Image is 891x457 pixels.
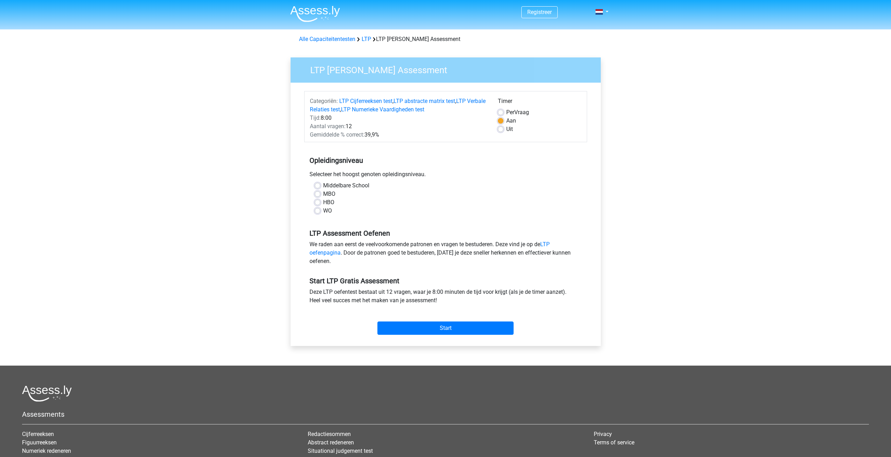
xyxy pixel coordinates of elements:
a: Redactiesommen [308,431,351,437]
h5: LTP Assessment Oefenen [309,229,582,237]
a: Situational judgement test [308,448,373,454]
span: Aantal vragen: [310,123,346,130]
div: 12 [305,122,493,131]
a: LTP Cijferreeksen test [339,98,392,104]
a: Abstract redeneren [308,439,354,446]
div: , , , [305,97,493,114]
span: Per [506,109,514,116]
label: Middelbare School [323,181,369,190]
a: Alle Capaciteitentesten [299,36,355,42]
a: Registreer [527,9,552,15]
span: Gemiddelde % correct: [310,131,364,138]
a: Numeriek redeneren [22,448,71,454]
h5: Opleidingsniveau [309,153,582,167]
a: LTP Numerieke Vaardigheden test [341,106,424,113]
a: LTP abstracte matrix test [394,98,455,104]
div: 8:00 [305,114,493,122]
img: Assessly logo [22,385,72,402]
input: Start [377,321,514,335]
div: LTP [PERSON_NAME] Assessment [296,35,595,43]
a: Terms of service [594,439,634,446]
img: Assessly [290,6,340,22]
label: HBO [323,198,334,207]
h5: Start LTP Gratis Assessment [309,277,582,285]
div: Deze LTP oefentest bestaat uit 12 vragen, waar je 8:00 minuten de tijd voor krijgt (als je de tim... [304,288,587,307]
a: Cijferreeksen [22,431,54,437]
label: Uit [506,125,513,133]
div: Selecteer het hoogst genoten opleidingsniveau. [304,170,587,181]
label: Vraag [506,108,529,117]
a: Privacy [594,431,612,437]
div: Timer [498,97,582,108]
span: Tijd: [310,115,321,121]
a: Figuurreeksen [22,439,57,446]
div: 39,9% [305,131,493,139]
div: We raden aan eerst de veelvoorkomende patronen en vragen te bestuderen. Deze vind je op de . Door... [304,240,587,268]
h3: LTP [PERSON_NAME] Assessment [302,62,596,76]
label: MBO [323,190,335,198]
span: Categoriën: [310,98,338,104]
label: Aan [506,117,516,125]
h5: Assessments [22,410,869,418]
a: LTP [362,36,371,42]
label: WO [323,207,332,215]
